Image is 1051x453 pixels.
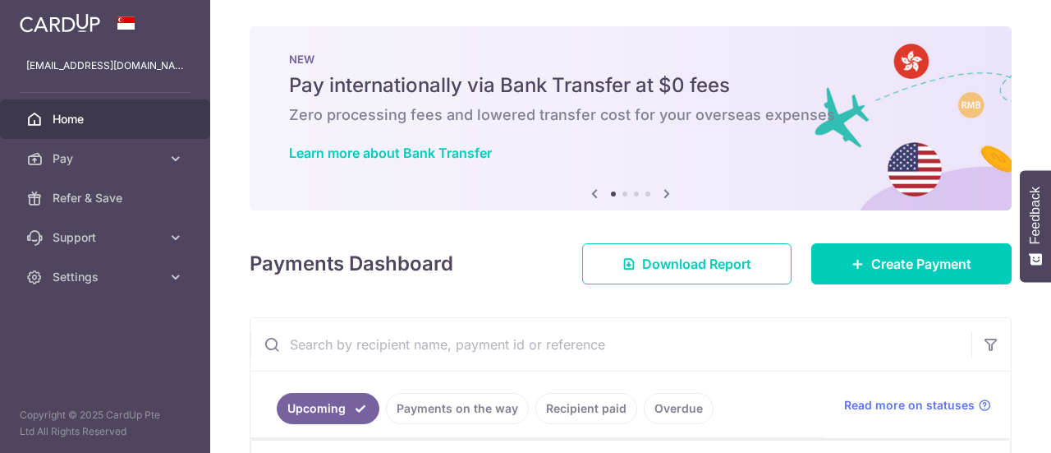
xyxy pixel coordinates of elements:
[871,254,971,274] span: Create Payment
[289,145,492,161] a: Learn more about Bank Transfer
[289,105,972,125] h6: Zero processing fees and lowered transfer cost for your overseas expenses
[289,72,972,99] h5: Pay internationally via Bank Transfer at $0 fees
[26,58,184,74] p: [EMAIL_ADDRESS][DOMAIN_NAME]
[1028,187,1043,244] span: Feedback
[53,111,161,127] span: Home
[644,393,714,424] a: Overdue
[289,53,972,66] p: NEW
[844,397,991,414] a: Read more on statuses
[53,269,161,285] span: Settings
[844,397,975,414] span: Read more on statuses
[386,393,529,424] a: Payments on the way
[582,243,792,284] a: Download Report
[53,190,161,206] span: Refer & Save
[250,318,971,371] input: Search by recipient name, payment id or reference
[811,243,1012,284] a: Create Payment
[250,249,453,279] h4: Payments Dashboard
[53,229,161,246] span: Support
[535,393,637,424] a: Recipient paid
[1020,170,1051,282] button: Feedback - Show survey
[53,150,161,167] span: Pay
[642,254,751,274] span: Download Report
[277,393,379,424] a: Upcoming
[20,13,100,33] img: CardUp
[250,26,1012,210] img: Bank transfer banner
